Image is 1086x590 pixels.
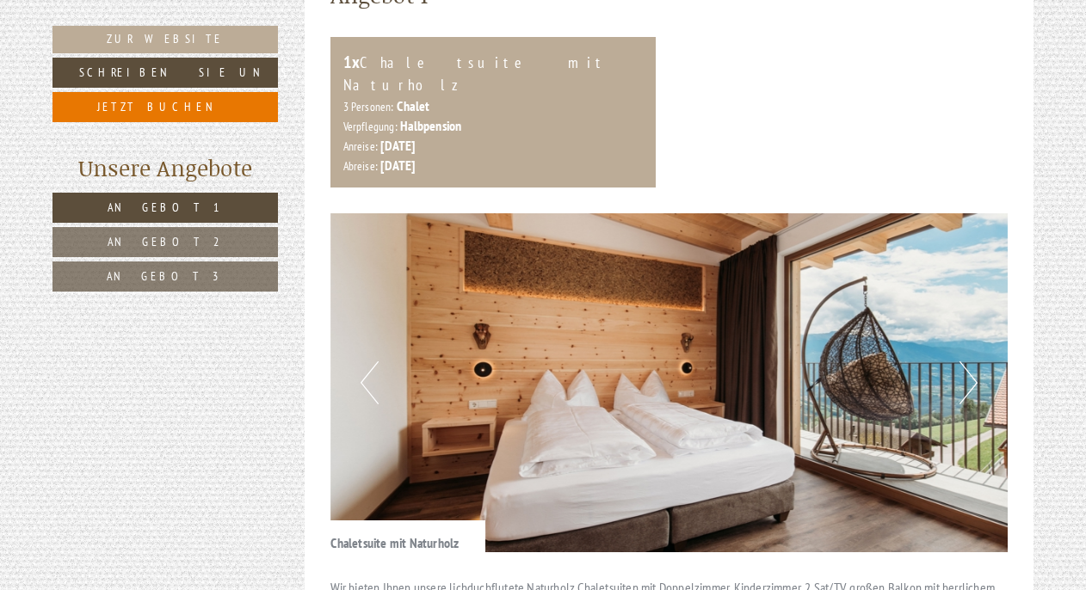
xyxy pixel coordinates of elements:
[52,58,278,88] a: Schreiben Sie uns
[960,361,978,404] button: Next
[343,99,394,114] small: 3 Personen:
[343,51,360,73] b: 1x
[52,92,278,122] a: Jetzt buchen
[330,520,485,553] div: Chaletsuite mit Naturholz
[343,138,379,154] small: Anreise:
[380,137,415,154] b: [DATE]
[343,158,379,174] small: Abreise:
[397,97,429,114] b: Chalet
[52,152,278,184] div: Unsere Angebote
[361,361,379,404] button: Previous
[330,213,1009,552] img: image
[52,26,278,53] a: Zur Website
[343,50,644,96] div: Chaletsuite mit Naturholz
[380,157,415,174] b: [DATE]
[108,200,223,215] span: Angebot 1
[107,268,224,284] span: Angebot 3
[400,117,461,134] b: Halbpension
[108,234,223,249] span: Angebot 2
[343,119,398,134] small: Verpflegung:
